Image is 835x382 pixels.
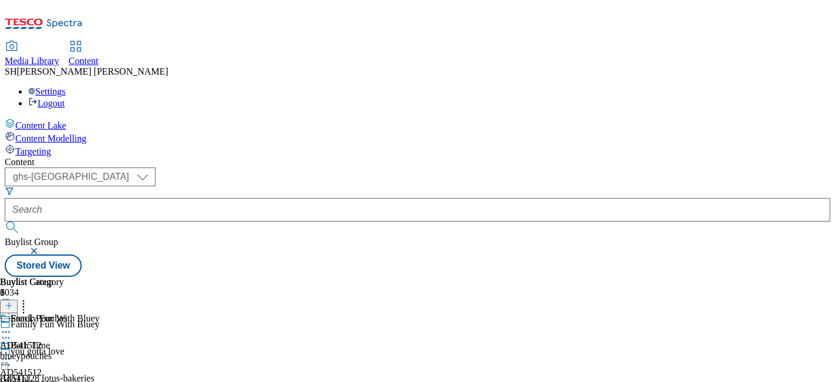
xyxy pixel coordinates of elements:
a: Logout [28,98,65,108]
span: Content [69,56,99,66]
div: Family Fun With Bluey [11,319,100,330]
span: [PERSON_NAME] [PERSON_NAME] [16,66,168,76]
div: Content [5,157,830,167]
a: Targeting [5,144,830,157]
a: Settings [28,86,66,96]
span: Buylist Group [5,237,58,247]
button: Stored View [5,254,82,277]
span: Content Lake [15,120,66,130]
span: SH [5,66,16,76]
span: Content Modelling [15,133,86,143]
a: Media Library [5,42,59,66]
a: Content Lake [5,118,830,131]
span: Media Library [5,56,59,66]
svg: Search Filters [5,186,14,196]
div: Family Fun With Bluey [11,313,100,324]
a: Content [69,42,99,66]
span: Targeting [15,146,51,156]
a: Content Modelling [5,131,830,144]
input: Search [5,198,830,222]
